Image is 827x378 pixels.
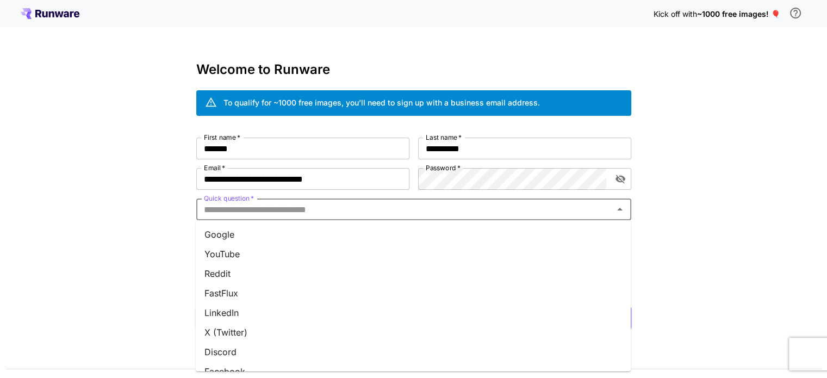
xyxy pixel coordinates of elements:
button: In order to qualify for free credit, you need to sign up with a business email address and click ... [785,2,806,24]
label: Password [426,163,461,172]
li: Reddit [196,264,631,283]
li: YouTube [196,244,631,264]
h3: Welcome to Runware [196,62,631,77]
li: Discord [196,342,631,362]
div: To qualify for ~1000 free images, you’ll need to sign up with a business email address. [223,97,540,108]
li: FastFlux [196,283,631,303]
label: First name [204,133,240,142]
li: Google [196,225,631,244]
li: X (Twitter) [196,323,631,342]
button: Close [612,202,627,217]
button: toggle password visibility [611,169,630,189]
label: Quick question [204,194,254,203]
li: LinkedIn [196,303,631,323]
span: Kick off with [654,9,697,18]
span: ~1000 free images! 🎈 [697,9,780,18]
label: Last name [426,133,462,142]
label: Email [204,163,225,172]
